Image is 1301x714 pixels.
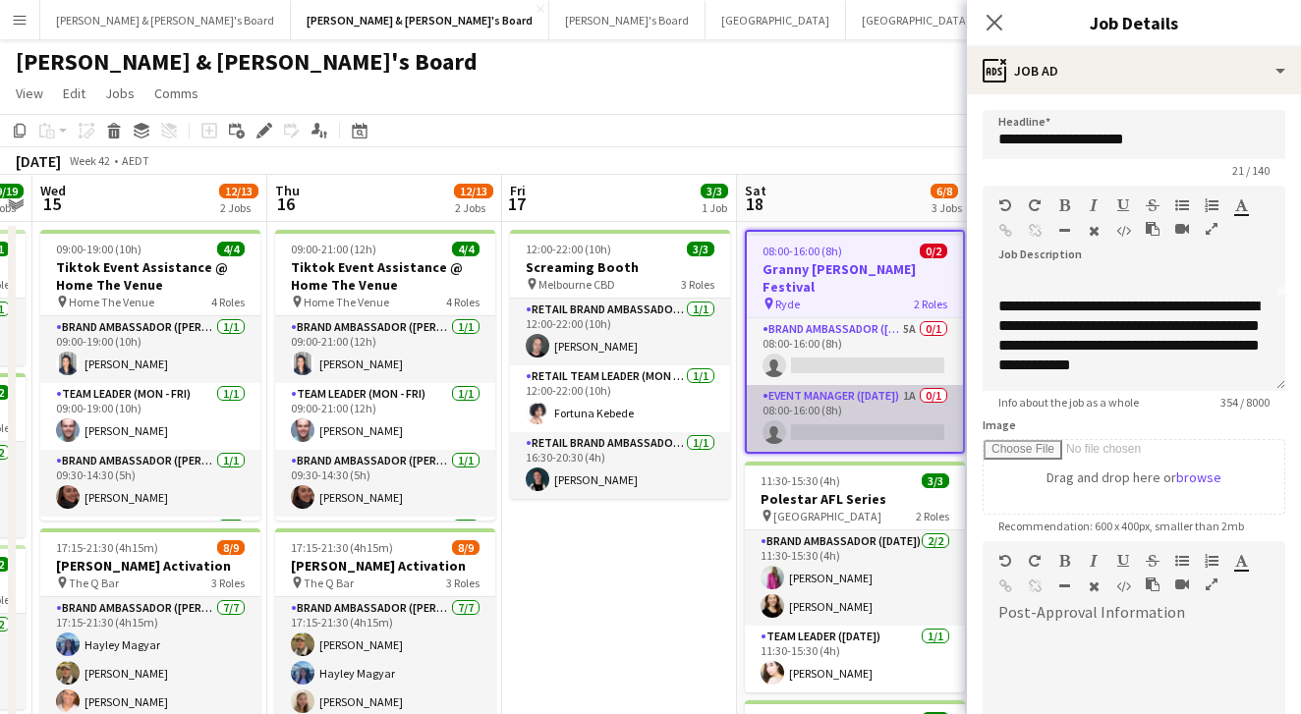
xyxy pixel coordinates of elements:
[40,450,260,517] app-card-role: Brand Ambassador ([PERSON_NAME])1/109:30-14:30 (5h)[PERSON_NAME]
[16,151,61,171] div: [DATE]
[745,182,766,199] span: Sat
[272,192,300,215] span: 16
[681,277,714,292] span: 3 Roles
[8,81,51,106] a: View
[275,316,495,383] app-card-role: Brand Ambassador ([PERSON_NAME])1/109:00-21:00 (12h)[PERSON_NAME]
[291,540,393,555] span: 17:15-21:30 (4h15m)
[16,47,478,77] h1: [PERSON_NAME] & [PERSON_NAME]'s Board
[40,258,260,294] h3: Tiktok Event Assistance @ Home The Venue
[452,242,480,256] span: 4/4
[40,383,260,450] app-card-role: Team Leader (Mon - Fri)1/109:00-19:00 (10h)[PERSON_NAME]
[1028,553,1042,569] button: Redo
[507,192,526,215] span: 17
[40,230,260,521] app-job-card: 09:00-19:00 (10h)4/4Tiktok Event Assistance @ Home The Venue Home The Venue4 RolesBrand Ambassado...
[747,260,963,296] h3: Granny [PERSON_NAME] Festival
[706,1,846,39] button: [GEOGRAPHIC_DATA]
[1116,223,1130,239] button: HTML Code
[455,200,492,215] div: 2 Jobs
[1205,197,1218,213] button: Ordered List
[1146,577,1160,592] button: Paste as plain text
[275,557,495,575] h3: [PERSON_NAME] Activation
[1146,197,1160,213] button: Strikethrough
[747,385,963,452] app-card-role: Event Manager ([DATE])1A0/108:00-16:00 (8h)
[275,517,495,583] app-card-role: Brand Ambassador ([PERSON_NAME])1/1
[510,182,526,199] span: Fri
[745,490,965,508] h3: Polestar AFL Series
[931,184,958,198] span: 6/8
[211,295,245,309] span: 4 Roles
[510,365,730,432] app-card-role: RETAIL Team Leader (Mon - Fri)1/112:00-22:00 (10h)Fortuna Kebede
[97,81,142,106] a: Jobs
[1087,578,1101,594] button: Clear Formatting
[1205,395,1285,410] span: 354 / 8000
[538,277,615,292] span: Melbourne CBD
[220,200,257,215] div: 2 Jobs
[1057,223,1071,239] button: Horizontal Line
[55,81,93,106] a: Edit
[1057,197,1071,213] button: Bold
[1205,553,1218,569] button: Ordered List
[846,1,1099,39] button: [GEOGRAPHIC_DATA]/[GEOGRAPHIC_DATA]
[1205,577,1218,592] button: Fullscreen
[1087,553,1101,569] button: Italic
[56,242,141,256] span: 09:00-19:00 (10h)
[747,318,963,385] app-card-role: Brand Ambassador ([DATE])5A0/108:00-16:00 (8h)
[154,84,198,102] span: Comms
[967,47,1301,94] div: Job Ad
[763,244,842,258] span: 08:00-16:00 (8h)
[702,200,727,215] div: 1 Job
[275,383,495,450] app-card-role: Team Leader (Mon - Fri)1/109:00-21:00 (12h)[PERSON_NAME]
[549,1,706,39] button: [PERSON_NAME]'s Board
[998,553,1012,569] button: Undo
[1116,553,1130,569] button: Underline
[275,182,300,199] span: Thu
[1116,578,1130,594] button: HTML Code
[983,395,1155,410] span: Info about the job as a whole
[1175,197,1189,213] button: Unordered List
[37,192,66,215] span: 15
[1057,553,1071,569] button: Bold
[745,530,965,626] app-card-role: Brand Ambassador ([DATE])2/211:30-15:30 (4h)[PERSON_NAME][PERSON_NAME]
[275,450,495,517] app-card-role: Brand Ambassador ([PERSON_NAME])1/109:30-14:30 (5h)[PERSON_NAME]
[40,182,66,199] span: Wed
[1175,221,1189,237] button: Insert video
[775,297,800,311] span: Ryde
[105,84,135,102] span: Jobs
[687,242,714,256] span: 3/3
[446,576,480,590] span: 3 Roles
[920,244,947,258] span: 0/2
[1116,197,1130,213] button: Underline
[275,230,495,521] app-job-card: 09:00-21:00 (12h)4/4Tiktok Event Assistance @ Home The Venue Home The Venue4 RolesBrand Ambassado...
[56,540,158,555] span: 17:15-21:30 (4h15m)
[510,299,730,365] app-card-role: RETAIL Brand Ambassador (Mon - Fri)1/112:00-22:00 (10h)[PERSON_NAME]
[211,576,245,590] span: 3 Roles
[219,184,258,198] span: 12/13
[304,295,389,309] span: Home The Venue
[40,316,260,383] app-card-role: Brand Ambassador ([PERSON_NAME])1/109:00-19:00 (10h)[PERSON_NAME]
[745,626,965,692] app-card-role: Team Leader ([DATE])1/111:30-15:30 (4h)[PERSON_NAME]
[773,509,881,523] span: [GEOGRAPHIC_DATA]
[122,153,149,168] div: AEDT
[63,84,85,102] span: Edit
[742,192,766,215] span: 18
[146,81,206,106] a: Comms
[275,258,495,294] h3: Tiktok Event Assistance @ Home The Venue
[998,197,1012,213] button: Undo
[40,557,260,575] h3: [PERSON_NAME] Activation
[304,576,354,590] span: The Q Bar
[510,230,730,499] div: 12:00-22:00 (10h)3/3Screaming Booth Melbourne CBD3 RolesRETAIL Brand Ambassador (Mon - Fri)1/112:...
[1087,197,1101,213] button: Italic
[1057,578,1071,594] button: Horizontal Line
[914,297,947,311] span: 2 Roles
[922,473,949,488] span: 3/3
[40,517,260,583] app-card-role: Brand Ambassador ([PERSON_NAME])1/1
[452,540,480,555] span: 8/9
[932,200,962,215] div: 3 Jobs
[745,230,965,454] app-job-card: 08:00-16:00 (8h)0/2Granny [PERSON_NAME] Festival Ryde2 RolesBrand Ambassador ([DATE])5A0/108:00-1...
[1028,197,1042,213] button: Redo
[510,258,730,276] h3: Screaming Booth
[701,184,728,198] span: 3/3
[65,153,114,168] span: Week 42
